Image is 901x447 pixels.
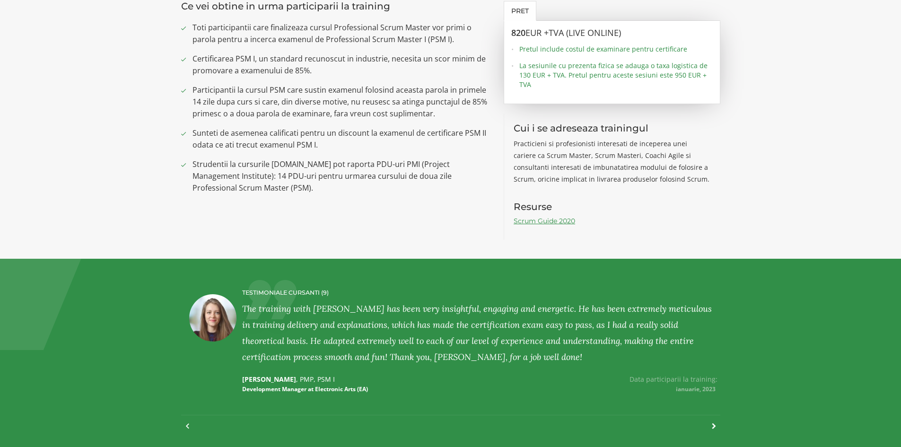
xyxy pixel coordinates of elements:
[519,44,713,54] span: Pretul include costul de examinare pentru certificare
[192,158,490,194] span: Strudentii la cursurile [DOMAIN_NAME] pot raporta PDU-uri PMI (Project Management Institute): 14 ...
[480,375,718,394] p: Data participarii la training:
[525,27,621,38] span: EUR +TVA (Live Online)
[676,385,717,393] span: ianuarie, 2023
[514,217,575,225] a: Scrum Guide 2020
[189,294,236,342] img: Corina Mirica
[192,127,490,151] span: Sunteti de asemenea calificati pentru un discount la examenul de certificare PSM II odata ce ati ...
[242,289,718,296] h4: TESTIMONIALE CURSANTI (9)
[514,123,711,133] h3: Cui i se adreseaza trainingul
[242,385,368,393] small: Development Manager at Electronic Arts (EA)
[514,138,711,185] p: Practicieni si profesionisti interesati de inceperea unei cariere ca Scrum Master, Scrum Masteri,...
[511,28,713,38] h3: 820
[242,301,718,365] div: The training with [PERSON_NAME] has been very insightful, engaging and energetic. He has been ext...
[192,22,490,45] span: Toti participantii care finalizeaza cursul Professional Scrum Master vor primi o parola pentru a ...
[519,61,713,89] span: La sesiunile cu prezenta fizica se adauga o taxa logistica de 130 EUR + TVA. Pretul pentru aceste...
[181,1,490,11] h3: Ce vei obtine in urma participarii la training
[504,1,536,21] a: Pret
[192,84,490,120] span: Participantii la cursul PSM care sustin examenul folosind aceasta parola in primele 14 zile dupa ...
[296,375,335,384] span: , PMP, PSM I
[514,202,711,212] h3: Resurse
[192,53,490,77] span: Certificarea PSM I, un standard recunoscut in industrie, necesita un scor minim de promovare a ex...
[242,375,480,394] p: [PERSON_NAME]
